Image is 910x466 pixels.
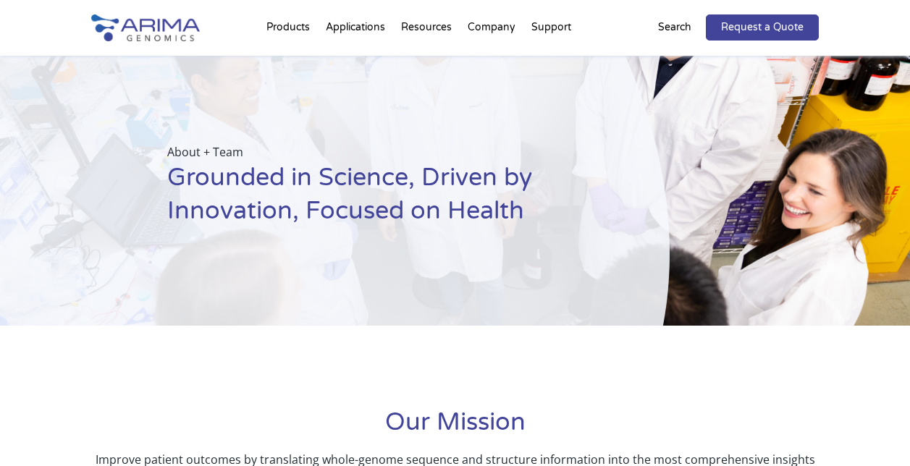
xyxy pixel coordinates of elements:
a: Request a Quote [706,14,819,41]
p: Search [658,18,691,37]
p: About + Team [167,143,597,161]
h1: Our Mission [91,406,820,450]
h1: Grounded in Science, Driven by Innovation, Focused on Health [167,161,597,239]
img: Arima-Genomics-logo [91,14,200,41]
